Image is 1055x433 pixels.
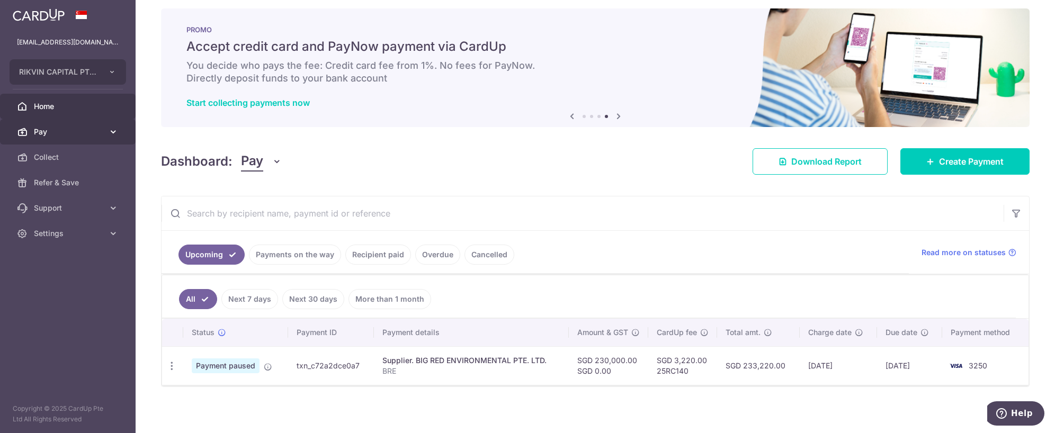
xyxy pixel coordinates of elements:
a: Read more on statuses [922,247,1016,258]
div: Supplier. BIG RED ENVIRONMENTAL PTE. LTD. [382,355,560,366]
input: Search by recipient name, payment id or reference [162,196,1004,230]
button: RIKVIN CAPITAL PTE. LTD. [10,59,126,85]
span: 3250 [969,361,987,370]
h5: Accept credit card and PayNow payment via CardUp [186,38,1004,55]
td: [DATE] [877,346,942,385]
p: PROMO [186,25,1004,34]
p: BRE [382,366,560,376]
span: CardUp fee [657,327,697,338]
td: SGD 3,220.00 25RC140 [648,346,717,385]
a: Payments on the way [249,245,341,265]
span: Pay [34,127,104,137]
td: txn_c72a2dce0a7 [288,346,374,385]
a: All [179,289,217,309]
iframe: Opens a widget where you can find more information [987,401,1044,428]
p: [EMAIL_ADDRESS][DOMAIN_NAME] [17,37,119,48]
a: Cancelled [464,245,514,265]
th: Payment method [942,319,1029,346]
td: [DATE] [800,346,877,385]
span: Settings [34,228,104,239]
span: Read more on statuses [922,247,1006,258]
a: Create Payment [900,148,1030,175]
span: Support [34,203,104,213]
a: Next 30 days [282,289,344,309]
span: Download Report [791,155,862,168]
span: Due date [886,327,917,338]
span: Status [192,327,214,338]
span: Charge date [808,327,852,338]
a: Download Report [753,148,888,175]
th: Payment ID [288,319,374,346]
span: Home [34,101,104,112]
a: Overdue [415,245,460,265]
img: paynow Banner [161,8,1030,127]
span: Total amt. [726,327,761,338]
h4: Dashboard: [161,152,233,171]
td: SGD 230,000.00 SGD 0.00 [569,346,648,385]
span: Payment paused [192,358,260,373]
h6: You decide who pays the fee: Credit card fee from 1%. No fees for PayNow. Directly deposit funds ... [186,59,1004,85]
a: Upcoming [178,245,245,265]
img: Bank Card [945,359,967,372]
span: Refer & Save [34,177,104,188]
span: Amount & GST [577,327,628,338]
span: RIKVIN CAPITAL PTE. LTD. [19,67,97,77]
a: Next 7 days [221,289,278,309]
a: Recipient paid [345,245,411,265]
a: Start collecting payments now [186,97,310,108]
img: CardUp [13,8,65,21]
a: More than 1 month [348,289,431,309]
span: Collect [34,152,104,163]
span: Pay [241,151,263,172]
span: Create Payment [939,155,1004,168]
th: Payment details [374,319,569,346]
button: Pay [241,151,282,172]
td: SGD 233,220.00 [717,346,800,385]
